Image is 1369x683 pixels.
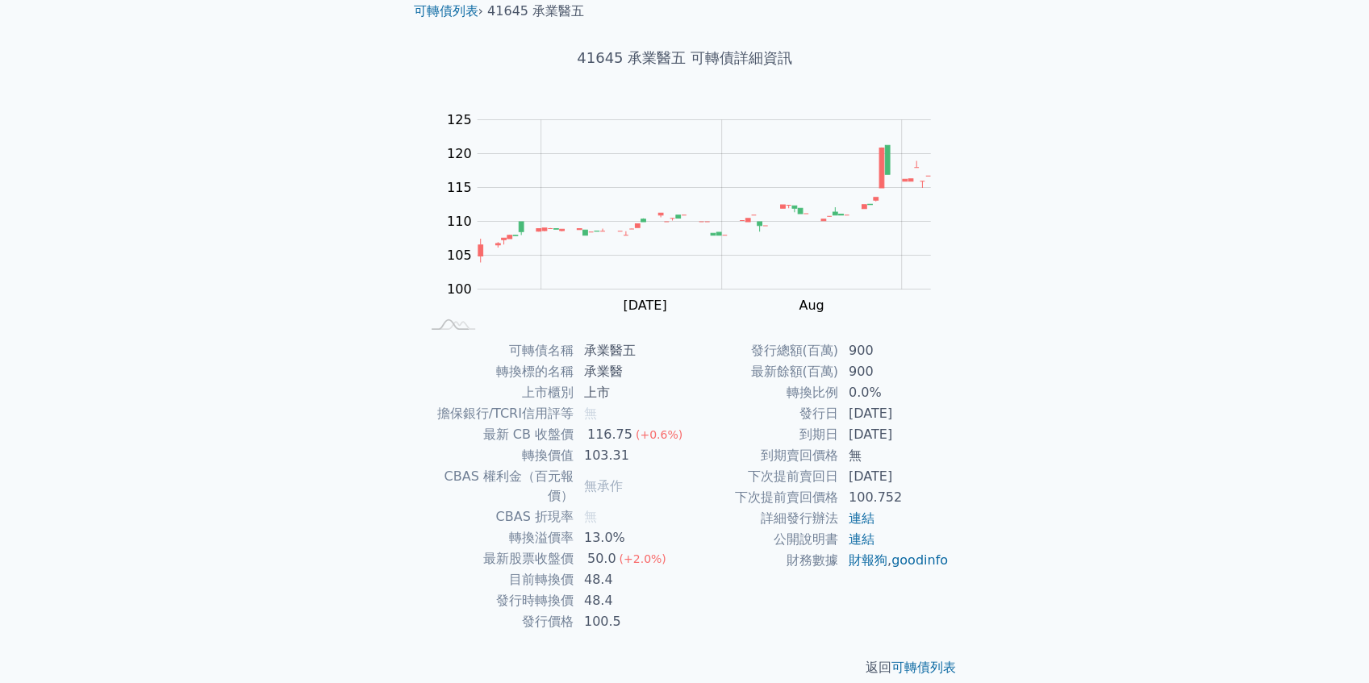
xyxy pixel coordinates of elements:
span: 無 [584,406,597,421]
p: 返回 [401,658,969,677]
td: 下次提前賣回日 [685,466,839,487]
td: 100.5 [574,611,685,632]
div: 50.0 [584,549,620,568]
td: 900 [839,340,950,361]
td: 發行時轉換價 [420,590,574,611]
td: 轉換標的名稱 [420,361,574,382]
td: CBAS 權利金（百元報價） [420,466,574,506]
td: 發行總額(百萬) [685,340,839,361]
a: 財報狗 [849,552,887,568]
a: 連結 [849,510,874,526]
td: 承業醫 [574,361,685,382]
td: 上市 [574,382,685,403]
td: 48.4 [574,569,685,590]
td: 轉換溢價率 [420,527,574,548]
a: goodinfo [891,552,948,568]
td: 103.31 [574,445,685,466]
td: 0.0% [839,382,950,403]
li: › [414,2,483,21]
a: 連結 [849,531,874,547]
td: 最新餘額(百萬) [685,361,839,382]
td: CBAS 折現率 [420,506,574,527]
td: 可轉債名稱 [420,340,574,361]
td: 財務數據 [685,550,839,571]
td: 轉換比例 [685,382,839,403]
td: 到期日 [685,424,839,445]
td: 下次提前賣回價格 [685,487,839,508]
td: 13.0% [574,527,685,548]
td: [DATE] [839,424,950,445]
span: (+2.0%) [619,552,666,565]
a: 可轉債列表 [891,660,956,675]
td: 900 [839,361,950,382]
td: 擔保銀行/TCRI信用評等 [420,403,574,424]
tspan: 115 [447,180,472,195]
tspan: 100 [447,281,472,297]
tspan: 120 [447,146,472,161]
tspan: Aug [799,298,824,313]
td: 最新 CB 收盤價 [420,424,574,445]
span: (+0.6%) [636,428,682,441]
td: 100.752 [839,487,950,508]
span: 無承作 [584,478,623,494]
td: , [839,550,950,571]
td: 目前轉換價 [420,569,574,590]
td: 承業醫五 [574,340,685,361]
td: 無 [839,445,950,466]
tspan: 125 [447,112,472,127]
td: 公開說明書 [685,529,839,550]
a: 可轉債列表 [414,3,478,19]
td: 發行日 [685,403,839,424]
td: 發行價格 [420,611,574,632]
td: 到期賣回價格 [685,445,839,466]
tspan: 105 [447,248,472,263]
td: 48.4 [574,590,685,611]
tspan: [DATE] [623,298,666,313]
td: 最新股票收盤價 [420,548,574,569]
span: 無 [584,509,597,524]
h1: 41645 承業醫五 可轉債詳細資訊 [401,47,969,69]
td: [DATE] [839,466,950,487]
li: 41645 承業醫五 [487,2,584,21]
td: 上市櫃別 [420,382,574,403]
tspan: 110 [447,214,472,229]
td: 詳細發行辦法 [685,508,839,529]
td: 轉換價值 [420,445,574,466]
g: Chart [438,112,954,313]
td: [DATE] [839,403,950,424]
div: 116.75 [584,425,636,444]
